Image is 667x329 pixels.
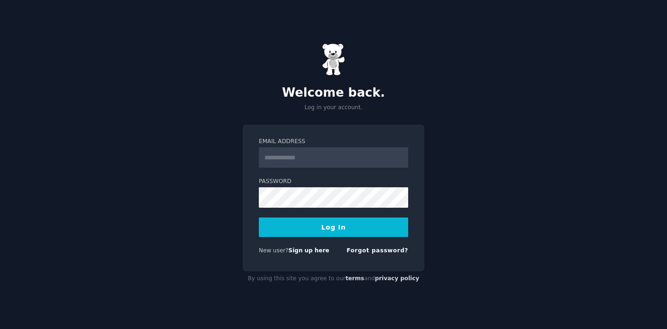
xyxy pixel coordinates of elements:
[259,217,408,237] button: Log In
[259,178,408,186] label: Password
[259,138,408,146] label: Email Address
[346,247,408,254] a: Forgot password?
[346,275,364,282] a: terms
[375,275,419,282] a: privacy policy
[289,247,329,254] a: Sign up here
[243,271,424,286] div: By using this site you agree to our and
[322,43,345,76] img: Gummy Bear
[243,86,424,100] h2: Welcome back.
[259,247,289,254] span: New user?
[243,104,424,112] p: Log in your account.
